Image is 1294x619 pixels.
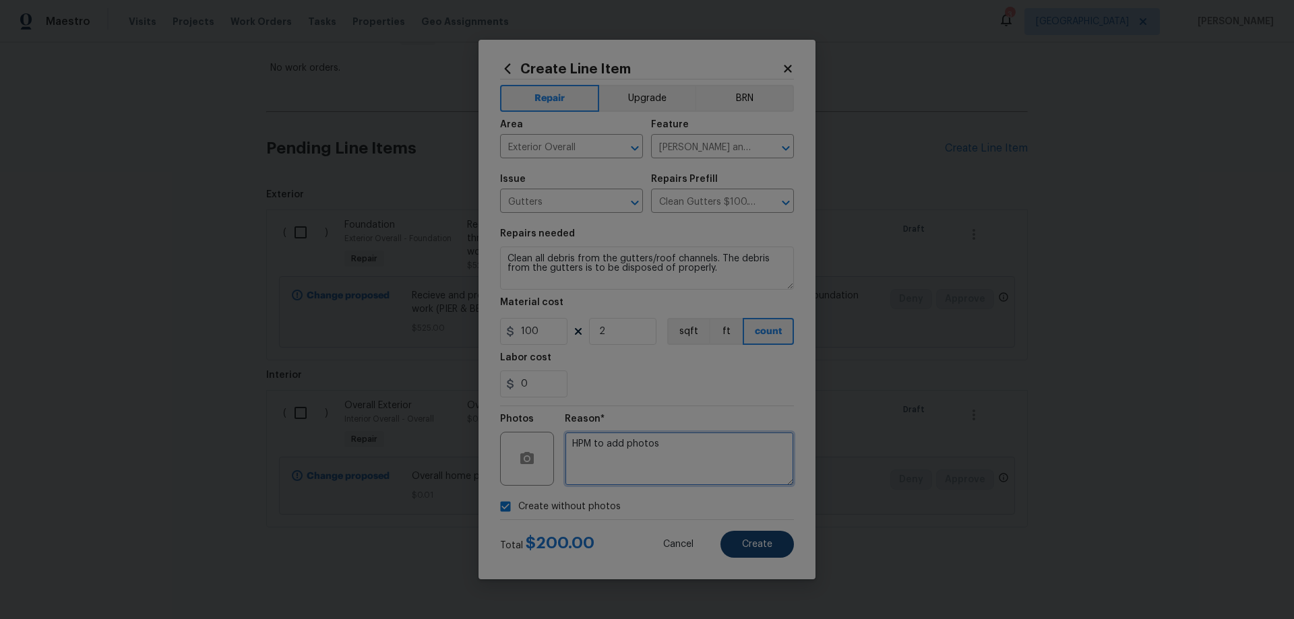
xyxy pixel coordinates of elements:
[500,120,523,129] h5: Area
[500,85,599,112] button: Repair
[599,85,696,112] button: Upgrade
[565,414,605,424] h5: Reason*
[651,120,689,129] h5: Feature
[500,174,526,184] h5: Issue
[651,174,718,184] h5: Repairs Prefill
[743,318,794,345] button: count
[695,85,794,112] button: BRN
[625,139,644,158] button: Open
[518,500,621,514] span: Create without photos
[625,193,644,212] button: Open
[526,535,594,551] span: $ 200.00
[667,318,709,345] button: sqft
[500,247,794,290] textarea: Clean all debris from the gutters/roof channels. The debris from the gutters is to be disposed of...
[776,139,795,158] button: Open
[776,193,795,212] button: Open
[500,414,534,424] h5: Photos
[642,531,715,558] button: Cancel
[565,432,794,486] textarea: HPM to add photos
[709,318,743,345] button: ft
[500,298,563,307] h5: Material cost
[720,531,794,558] button: Create
[500,536,594,552] div: Total
[500,61,782,76] h2: Create Line Item
[500,353,551,362] h5: Labor cost
[663,540,694,550] span: Cancel
[742,540,772,550] span: Create
[500,229,575,238] h5: Repairs needed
